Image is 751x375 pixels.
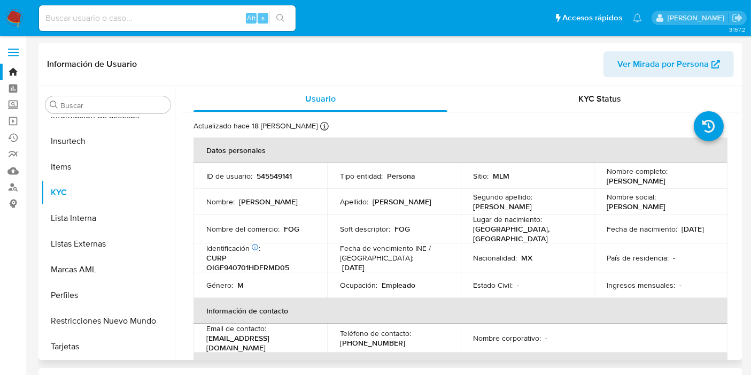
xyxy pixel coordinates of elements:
p: [GEOGRAPHIC_DATA], [GEOGRAPHIC_DATA] [474,224,577,243]
h1: Información de Usuario [47,59,137,70]
p: MLM [493,171,510,181]
p: FOG [394,224,410,234]
p: Género : [206,280,233,290]
p: Nombre del comercio : [206,224,280,234]
p: FOG [284,224,299,234]
p: [DATE] [682,224,704,234]
p: Nacionalidad : [474,253,517,263]
span: KYC Status [579,93,622,105]
span: Alt [247,13,256,23]
p: Soft descriptor : [340,224,390,234]
p: 545549141 [257,171,292,181]
p: Nombre corporativo : [474,333,541,343]
input: Buscar [60,101,166,110]
p: Empleado [382,280,415,290]
p: - [517,280,520,290]
button: Lista Interna [41,205,175,231]
button: Tarjetas [41,334,175,359]
p: Fecha de vencimiento INE / [GEOGRAPHIC_DATA] : [340,243,448,263]
p: Estado Civil : [474,280,513,290]
button: Items [41,154,175,180]
p: [PERSON_NAME] [607,176,665,186]
p: Sitio : [474,171,489,181]
th: Información de contacto [193,298,727,324]
p: Nombre social : [607,192,656,202]
span: Usuario [305,93,336,105]
p: Teléfono de contacto : [340,328,411,338]
p: País de residencia : [607,253,669,263]
p: Email de contacto : [206,324,266,333]
p: Identificación : [206,243,260,253]
th: Datos personales [193,137,727,163]
button: Ver Mirada por Persona [603,51,734,77]
input: Buscar usuario o caso... [39,11,296,25]
p: Fecha de nacimiento : [607,224,677,234]
p: Ingresos mensuales : [607,280,675,290]
a: Salir [732,12,743,24]
p: Nombre : [206,197,235,206]
button: Buscar [50,101,58,109]
span: Ver Mirada por Persona [617,51,709,77]
p: [PERSON_NAME] [607,202,665,211]
p: Ocupación : [340,280,377,290]
p: Lugar de nacimiento : [474,215,543,224]
button: Perfiles [41,282,175,308]
p: [PERSON_NAME] [373,197,431,206]
button: Marcas AML [41,257,175,282]
button: KYC [41,180,175,205]
p: [PERSON_NAME] [239,197,298,206]
p: - [679,280,682,290]
button: Listas Externas [41,231,175,257]
p: [EMAIL_ADDRESS][DOMAIN_NAME] [206,333,310,353]
p: - [673,253,675,263]
p: [PERSON_NAME] [474,202,532,211]
p: M [237,280,244,290]
p: - [546,333,548,343]
p: [DATE] [342,263,365,272]
button: Restricciones Nuevo Mundo [41,308,175,334]
p: Nombre completo : [607,166,668,176]
p: MX [522,253,533,263]
a: Notificaciones [633,13,642,22]
p: Tipo entidad : [340,171,383,181]
p: marianathalie.grajeda@mercadolibre.com.mx [668,13,728,23]
p: Actualizado hace 18 [PERSON_NAME] [193,121,318,131]
p: CURP OIGF940701HDFRMD05 [206,253,310,272]
button: Insurtech [41,128,175,154]
button: search-icon [269,11,291,26]
p: ID de usuario : [206,171,252,181]
p: [PHONE_NUMBER] [340,338,405,348]
span: s [261,13,265,23]
p: Segundo apellido : [474,192,533,202]
p: Apellido : [340,197,368,206]
span: Accesos rápidos [562,12,622,24]
p: Persona [387,171,415,181]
